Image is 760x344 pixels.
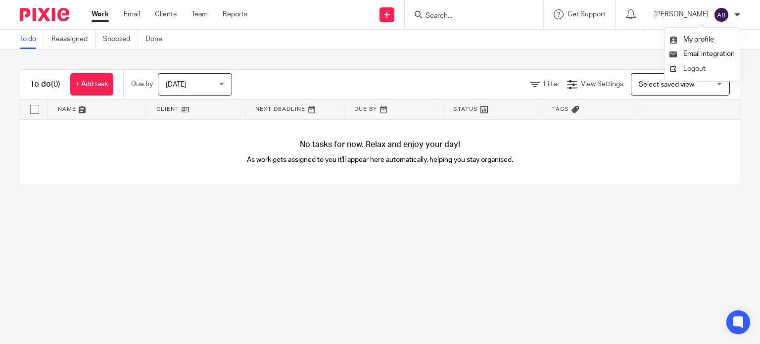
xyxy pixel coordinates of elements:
a: + Add task [70,73,113,96]
a: Email integration [669,50,735,57]
a: Done [145,30,170,49]
span: Email integration [683,50,735,57]
h4: No tasks for now. Relax and enjoy your day! [20,140,740,150]
h1: To do [30,79,60,90]
a: Logout [669,62,735,76]
a: Reassigned [51,30,95,49]
span: Tags [552,106,569,112]
p: Due by [131,79,153,89]
p: As work gets assigned to you it'll appear here automatically, helping you stay organised. [200,155,560,165]
a: Snoozed [103,30,138,49]
input: Search [425,12,514,21]
a: Clients [155,9,177,19]
span: Get Support [568,11,606,18]
span: View Settings [581,81,623,88]
a: Reports [223,9,247,19]
a: Email [124,9,140,19]
img: Pixie [20,8,69,21]
a: Work [92,9,109,19]
img: svg%3E [713,7,729,23]
span: Filter [544,81,560,88]
p: [PERSON_NAME] [654,9,709,19]
a: To do [20,30,44,49]
a: Team [191,9,208,19]
span: (0) [51,80,60,88]
span: Logout [683,65,706,72]
a: My profile [669,36,714,43]
span: [DATE] [166,81,187,88]
span: Select saved view [639,81,694,88]
span: My profile [683,36,714,43]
